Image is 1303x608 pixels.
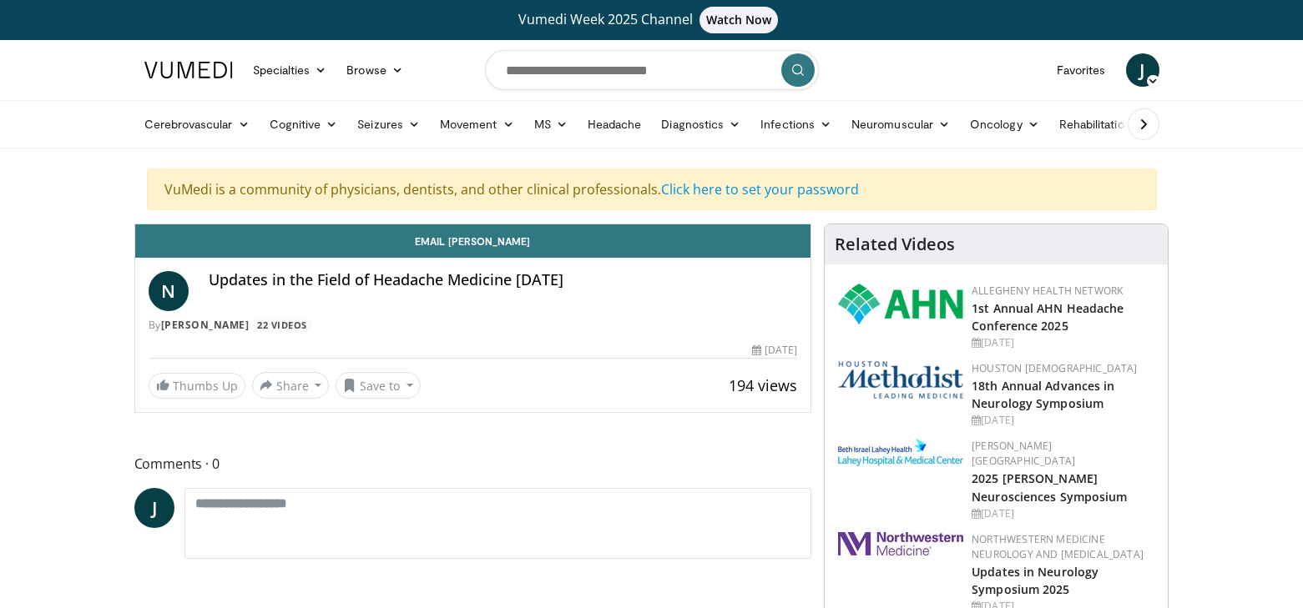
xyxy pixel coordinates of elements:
span: 194 views [729,375,797,395]
a: Movement [430,108,524,141]
a: Headache [578,108,652,141]
a: Northwestern Medicine Neurology and [MEDICAL_DATA] [972,532,1144,561]
img: e7977282-282c-4444-820d-7cc2733560fd.jpg.150x105_q85_autocrop_double_scale_upscale_version-0.2.jpg [838,439,963,466]
a: Browse [336,53,413,87]
a: Seizures [347,108,430,141]
a: Neuromuscular [841,108,960,141]
a: Updates in Neurology Symposium 2025 [972,564,1098,597]
a: J [134,488,174,528]
div: [DATE] [752,343,797,358]
button: Share [252,372,330,399]
a: Infections [750,108,841,141]
img: 5e4488cc-e109-4a4e-9fd9-73bb9237ee91.png.150x105_q85_autocrop_double_scale_upscale_version-0.2.png [838,361,963,399]
button: Save to [336,372,421,399]
a: Houston [DEMOGRAPHIC_DATA] [972,361,1137,375]
a: Rehabilitation [1049,108,1141,141]
a: J [1126,53,1159,87]
a: Cognitive [260,108,348,141]
a: 2025 [PERSON_NAME] Neurosciences Symposium [972,470,1127,504]
a: [PERSON_NAME] [161,318,250,332]
a: 1st Annual AHN Headache Conference 2025 [972,300,1124,334]
div: VuMedi is a community of physicians, dentists, and other clinical professionals. [147,168,1157,210]
div: [DATE] [972,335,1154,350]
div: [DATE] [972,413,1154,428]
span: Comments 0 [134,453,812,475]
span: Watch Now [699,7,779,33]
a: N [149,271,189,311]
a: Email [PERSON_NAME] [135,224,811,258]
a: 22 Videos [252,318,313,332]
div: By [149,318,798,333]
a: Specialties [243,53,337,87]
span: Vumedi Week 2025 Channel [518,10,785,28]
a: Click here to set your password [661,180,859,198]
a: Allegheny Health Network [972,284,1123,298]
h4: Related Videos [835,234,955,254]
img: 2a462fb6-9365-492a-ac79-3166a6f924d8.png.150x105_q85_autocrop_double_scale_upscale_version-0.2.jpg [838,532,963,555]
img: 628ffacf-ddeb-4409-8647-b4d1102df243.png.150x105_q85_autocrop_double_scale_upscale_version-0.2.png [838,284,963,324]
div: [DATE] [972,506,1154,521]
a: Cerebrovascular [134,108,260,141]
a: Thumbs Up [149,373,245,399]
h4: Updates in the Field of Headache Medicine [DATE] [209,271,798,289]
a: Diagnostics [651,108,750,141]
a: MS [524,108,578,141]
a: Oncology [960,108,1049,141]
input: Search topics, interventions [485,50,819,90]
a: Favorites [1047,53,1116,87]
a: [PERSON_NAME][GEOGRAPHIC_DATA] [972,439,1075,468]
img: VuMedi Logo [144,62,233,78]
a: Vumedi Week 2025 ChannelWatch Now [147,7,1157,33]
a: 18th Annual Advances in Neurology Symposium [972,378,1114,411]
